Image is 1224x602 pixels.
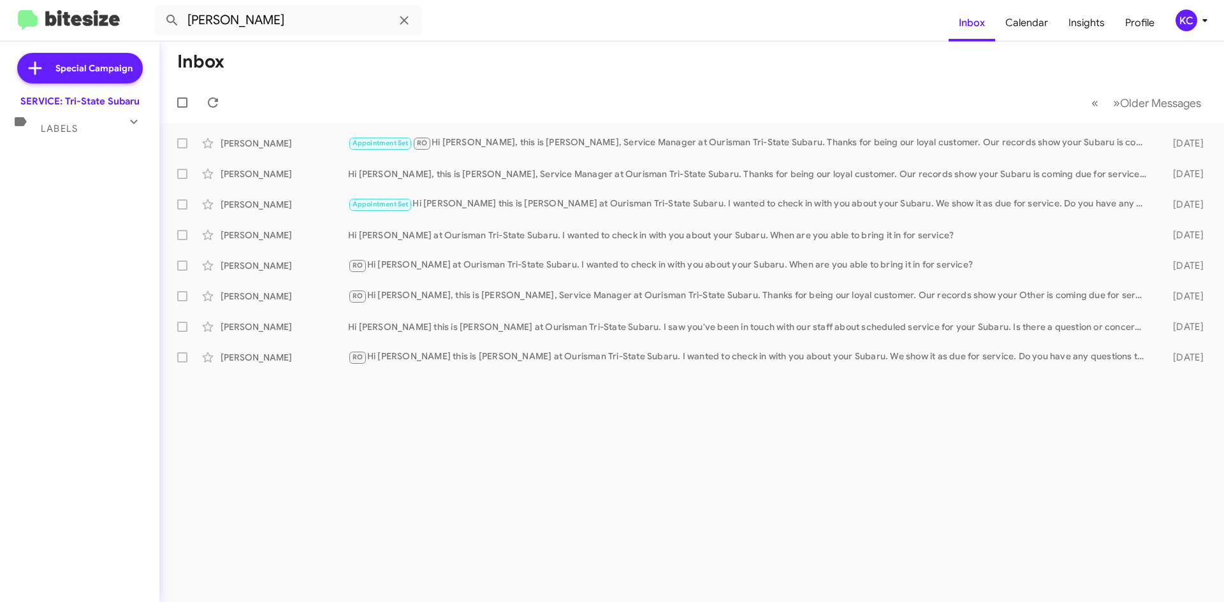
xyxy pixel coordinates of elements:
[1153,168,1214,180] div: [DATE]
[348,258,1153,273] div: Hi [PERSON_NAME] at Ourisman Tri-State Subaru. I wanted to check in with you about your Subaru. W...
[1153,198,1214,211] div: [DATE]
[348,289,1153,303] div: Hi [PERSON_NAME], this is [PERSON_NAME], Service Manager at Ourisman Tri-State Subaru. Thanks for...
[154,5,422,36] input: Search
[1153,320,1214,333] div: [DATE]
[353,139,409,147] span: Appointment Set
[41,123,78,134] span: Labels
[221,198,348,211] div: [PERSON_NAME]
[348,168,1153,180] div: Hi [PERSON_NAME], this is [PERSON_NAME], Service Manager at Ourisman Tri-State Subaru. Thanks for...
[1165,10,1210,31] button: KC
[221,290,348,303] div: [PERSON_NAME]
[1105,90,1209,116] button: Next
[417,139,427,147] span: RO
[17,53,143,83] a: Special Campaign
[221,351,348,364] div: [PERSON_NAME]
[221,137,348,150] div: [PERSON_NAME]
[1120,96,1201,110] span: Older Messages
[55,62,133,75] span: Special Campaign
[1153,137,1214,150] div: [DATE]
[353,261,363,269] span: RO
[221,259,348,272] div: [PERSON_NAME]
[995,4,1058,41] a: Calendar
[1153,229,1214,241] div: [DATE]
[1153,290,1214,303] div: [DATE]
[348,320,1153,333] div: Hi [PERSON_NAME] this is [PERSON_NAME] at Ourisman Tri-State Subaru. I saw you've been in touch w...
[1115,4,1165,41] a: Profile
[1091,95,1098,111] span: «
[348,136,1153,150] div: Hi [PERSON_NAME], this is [PERSON_NAME], Service Manager at Ourisman Tri-State Subaru. Thanks for...
[353,353,363,361] span: RO
[1084,90,1106,116] button: Previous
[221,168,348,180] div: [PERSON_NAME]
[1153,351,1214,364] div: [DATE]
[1153,259,1214,272] div: [DATE]
[348,350,1153,364] div: Hi [PERSON_NAME] this is [PERSON_NAME] at Ourisman Tri-State Subaru. I wanted to check in with yo...
[949,4,995,41] a: Inbox
[221,320,348,333] div: [PERSON_NAME]
[1113,95,1120,111] span: »
[221,229,348,241] div: [PERSON_NAME]
[353,200,409,208] span: Appointment Set
[348,229,1153,241] div: Hi [PERSON_NAME] at Ourisman Tri-State Subaru. I wanted to check in with you about your Subaru. W...
[1058,4,1115,41] a: Insights
[1176,10,1197,31] div: KC
[177,52,224,72] h1: Inbox
[20,95,140,108] div: SERVICE: Tri-State Subaru
[348,197,1153,211] div: Hi [PERSON_NAME] this is [PERSON_NAME] at Ourisman Tri-State Subaru. I wanted to check in with yo...
[353,292,363,300] span: RO
[1084,90,1209,116] nav: Page navigation example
